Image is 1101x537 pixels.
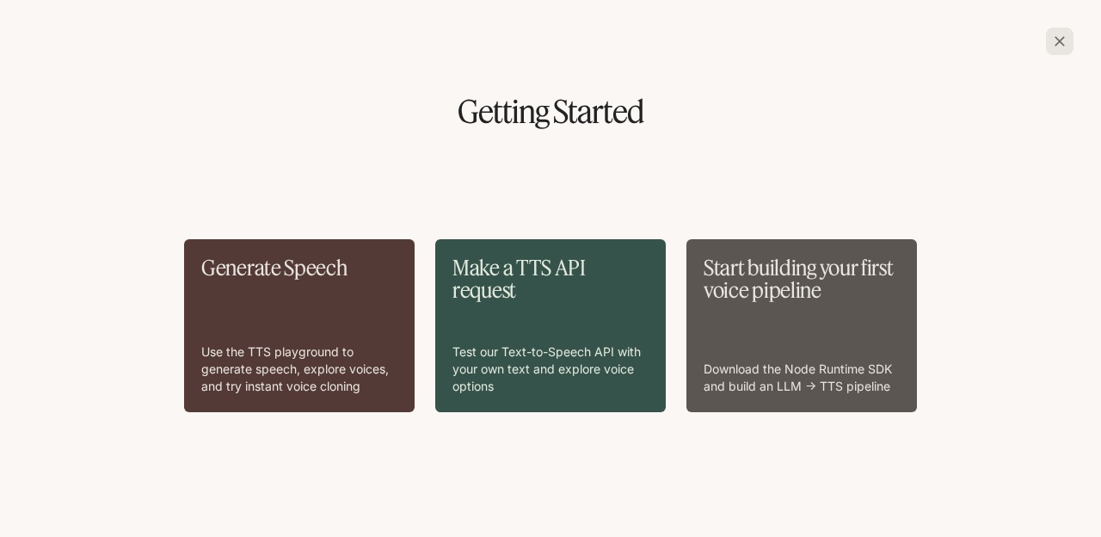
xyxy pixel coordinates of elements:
[452,343,649,395] p: Test our Text-to-Speech API with your own text and explore voice options
[28,96,1073,127] h1: Getting Started
[704,361,900,395] p: Download the Node Runtime SDK and build an LLM → TTS pipeline
[452,256,649,302] p: Make a TTS API request
[201,343,397,395] p: Use the TTS playground to generate speech, explore voices, and try instant voice cloning
[184,239,415,412] a: Generate SpeechUse the TTS playground to generate speech, explore voices, and try instant voice c...
[201,256,397,279] p: Generate Speech
[435,239,666,412] a: Make a TTS API requestTest our Text-to-Speech API with your own text and explore voice options
[686,239,917,412] a: Start building your first voice pipelineDownload the Node Runtime SDK and build an LLM → TTS pipe...
[704,256,900,302] p: Start building your first voice pipeline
